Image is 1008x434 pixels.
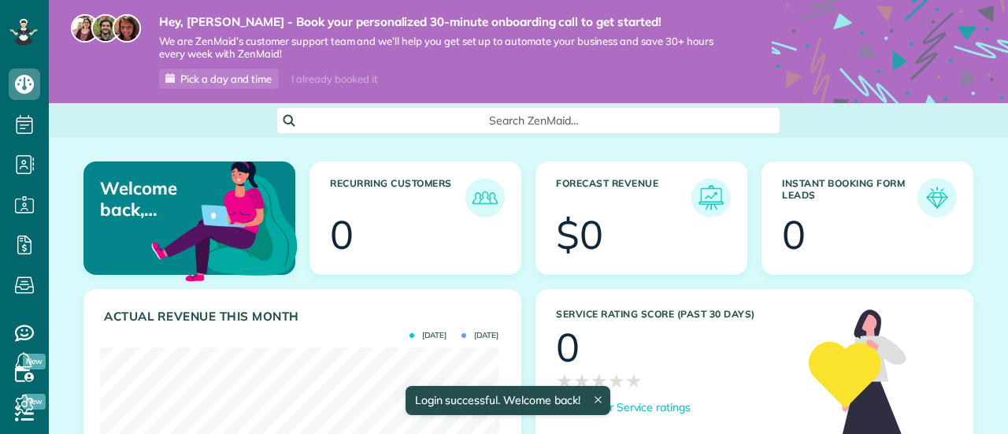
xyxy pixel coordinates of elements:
img: dashboard_welcome-42a62b7d889689a78055ac9021e634bf52bae3f8056760290aed330b23ab8690.png [148,143,301,296]
h3: Service Rating score (past 30 days) [556,309,793,320]
img: icon_forecast_revenue-8c13a41c7ed35a8dcfafea3cbb826a0462acb37728057bba2d056411b612bbbe.png [695,182,727,213]
div: 0 [330,215,354,254]
div: 0 [782,215,806,254]
span: [DATE] [409,332,447,339]
span: ★ [608,367,625,395]
img: icon_form_leads-04211a6a04a5b2264e4ee56bc0799ec3eb69b7e499cbb523a139df1d13a81ae0.png [921,182,953,213]
a: Pick a day and time [159,69,279,89]
span: ★ [573,367,591,395]
span: ★ [591,367,608,395]
div: $0 [556,215,603,254]
div: 0 [556,328,580,367]
img: jorge-587dff0eeaa6aab1f244e6dc62b8924c3b6ad411094392a53c71c6c4a576187d.jpg [91,14,120,43]
h3: Instant Booking Form Leads [782,178,917,217]
span: [DATE] [461,332,498,339]
span: Pick a day and time [180,72,272,85]
div: Login successful. Welcome back! [405,386,610,415]
img: maria-72a9807cf96188c08ef61303f053569d2e2a8a1cde33d635c8a3ac13582a053d.jpg [71,14,99,43]
h3: Forecast Revenue [556,178,691,217]
p: Welcome back, [PERSON_NAME]! [100,178,225,220]
strong: Hey, [PERSON_NAME] - Book your personalized 30-minute onboarding call to get started! [159,14,724,30]
p: Discover Service ratings [570,399,691,416]
a: Discover Service ratings [556,399,691,416]
img: michelle-19f622bdf1676172e81f8f8fba1fb50e276960ebfe0243fe18214015130c80e4.jpg [113,14,141,43]
img: icon_recurring_customers-cf858462ba22bcd05b5a5880d41d6543d210077de5bb9ebc9590e49fd87d84ed.png [469,182,501,213]
span: We are ZenMaid’s customer support team and we’ll help you get set up to automate your business an... [159,35,724,61]
div: I already booked it [282,69,387,89]
h3: Actual Revenue this month [104,310,505,324]
h3: Recurring Customers [330,178,465,217]
span: ★ [625,367,643,395]
span: ★ [556,367,573,395]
